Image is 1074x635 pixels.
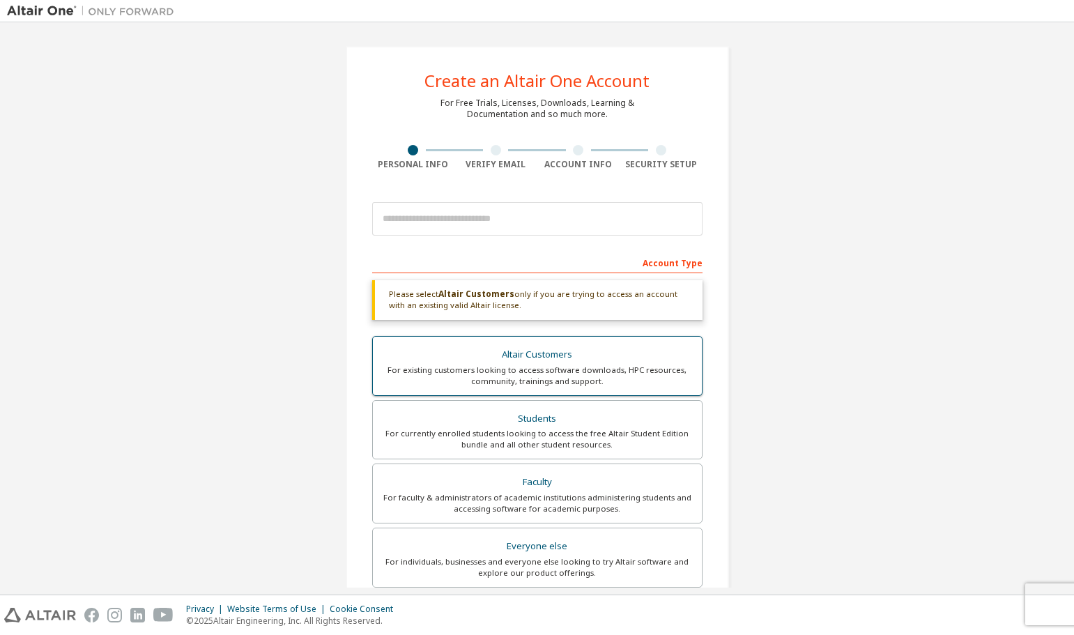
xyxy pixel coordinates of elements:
[130,608,145,622] img: linkedin.svg
[454,159,537,170] div: Verify Email
[227,604,330,615] div: Website Terms of Use
[153,608,174,622] img: youtube.svg
[372,280,703,320] div: Please select only if you are trying to access an account with an existing valid Altair license.
[4,608,76,622] img: altair_logo.svg
[438,288,514,300] b: Altair Customers
[7,4,181,18] img: Altair One
[620,159,703,170] div: Security Setup
[84,608,99,622] img: facebook.svg
[107,608,122,622] img: instagram.svg
[186,604,227,615] div: Privacy
[381,409,693,429] div: Students
[381,492,693,514] div: For faculty & administrators of academic institutions administering students and accessing softwa...
[381,345,693,365] div: Altair Customers
[381,473,693,492] div: Faculty
[424,72,650,89] div: Create an Altair One Account
[372,159,455,170] div: Personal Info
[537,159,620,170] div: Account Info
[330,604,401,615] div: Cookie Consent
[381,537,693,556] div: Everyone else
[381,556,693,579] div: For individuals, businesses and everyone else looking to try Altair software and explore our prod...
[381,365,693,387] div: For existing customers looking to access software downloads, HPC resources, community, trainings ...
[381,428,693,450] div: For currently enrolled students looking to access the free Altair Student Edition bundle and all ...
[372,251,703,273] div: Account Type
[186,615,401,627] p: © 2025 Altair Engineering, Inc. All Rights Reserved.
[440,98,634,120] div: For Free Trials, Licenses, Downloads, Learning & Documentation and so much more.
